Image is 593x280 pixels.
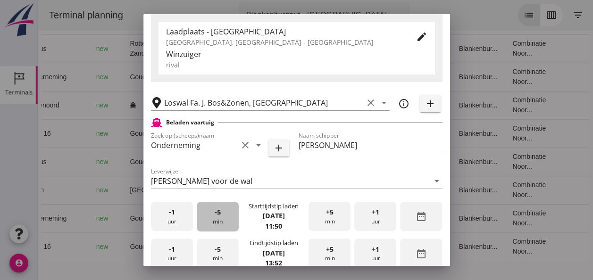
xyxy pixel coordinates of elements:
[467,148,526,176] td: Combinatie Noor...
[116,215,122,222] i: directions_boat
[197,239,239,268] div: min
[92,39,171,58] div: Rotterdam Zandoverslag
[372,207,379,217] span: +1
[169,207,175,217] span: -1
[342,34,414,63] td: 18
[116,130,122,137] i: directions_boat
[414,119,468,148] td: Blankenbur...
[214,188,222,193] small: m3
[196,232,248,261] td: 1298
[262,211,284,220] strong: [DATE]
[92,157,171,167] div: Gouda
[151,202,193,231] div: uur
[92,102,99,108] i: directions_boat
[197,202,239,231] div: min
[294,119,342,148] td: Ontzilt oph.zan...
[4,8,93,22] div: Terminal planning
[218,74,226,80] small: m3
[414,232,468,261] td: Blankenbur...
[378,97,390,108] i: arrow_drop_down
[92,214,171,223] div: Gouda
[342,204,414,232] td: 18
[467,34,526,63] td: Combinatie Noor...
[398,98,409,109] i: info_outline
[535,9,546,21] i: filter_list
[165,45,171,52] i: directions_boat
[214,46,222,52] small: m3
[116,74,122,80] i: directions_boat
[240,140,251,151] i: clear
[51,34,85,63] td: new
[262,248,284,257] strong: [DATE]
[294,204,342,232] td: Ontzilt oph.zan...
[166,26,401,37] div: Laadplaats - [GEOGRAPHIC_DATA]
[467,63,526,91] td: Combinatie Noor...
[414,176,468,204] td: Blankenbur...
[166,37,401,47] div: [GEOGRAPHIC_DATA], [GEOGRAPHIC_DATA] - [GEOGRAPHIC_DATA]
[416,31,427,42] i: edit
[166,49,427,60] div: Winzuiger
[196,204,248,232] td: 1231
[51,63,85,91] td: new
[196,148,248,176] td: 999
[342,119,414,148] td: 18
[416,248,427,259] i: date_range
[294,34,342,63] td: Ontzilt oph.zan...
[51,119,85,148] td: new
[354,239,396,268] div: uur
[354,202,396,231] div: uur
[416,211,427,222] i: date_range
[414,63,468,91] td: Blankenbur...
[355,9,366,21] i: arrow_drop_down
[294,148,342,176] td: Ontzilt oph.zan...
[467,232,526,261] td: Combinatie Noor...
[425,98,436,109] i: add
[218,131,226,137] small: m3
[467,91,526,119] td: Combinatie Noor...
[92,242,171,252] div: Gouda
[92,129,171,139] div: Gouda
[294,176,342,204] td: Filling sand
[51,176,85,204] td: new
[253,140,264,151] i: arrow_drop_down
[372,244,379,255] span: +1
[294,232,342,261] td: Ontzilt oph.zan...
[414,148,468,176] td: Blankenbur...
[196,119,248,148] td: 1298
[414,204,468,232] td: Blankenbur...
[151,138,238,153] input: Zoek op (scheeps)naam
[414,34,468,63] td: Blankenbur...
[467,176,526,204] td: Combinatie Noor...
[166,60,427,70] div: rival
[116,243,122,250] i: directions_boat
[249,202,299,211] div: Starttijdstip laden
[209,9,349,21] div: Blankenburgput - [GEOGRAPHIC_DATA]
[326,207,334,217] span: +5
[214,103,222,108] small: m3
[51,232,85,261] td: new
[151,177,252,185] div: [PERSON_NAME] voor de wal
[326,244,334,255] span: +5
[467,204,526,232] td: Combinatie Noor...
[265,258,282,267] strong: 13:52
[218,216,226,222] small: m3
[196,63,248,91] td: 1231
[485,9,497,21] i: list
[273,142,284,154] i: add
[342,176,414,204] td: 18
[508,9,519,21] i: calendar_view_week
[342,91,414,119] td: 18
[92,185,171,195] div: [GEOGRAPHIC_DATA]
[309,239,351,268] div: min
[342,232,414,261] td: 18
[92,72,171,82] div: Gouda
[431,175,443,187] i: arrow_drop_down
[165,187,171,193] i: directions_boat
[169,244,175,255] span: -1
[151,239,193,268] div: uur
[265,222,282,231] strong: 11:50
[196,34,248,63] td: 999
[342,148,414,176] td: 18
[414,91,468,119] td: Blankenbur...
[215,207,221,217] span: -5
